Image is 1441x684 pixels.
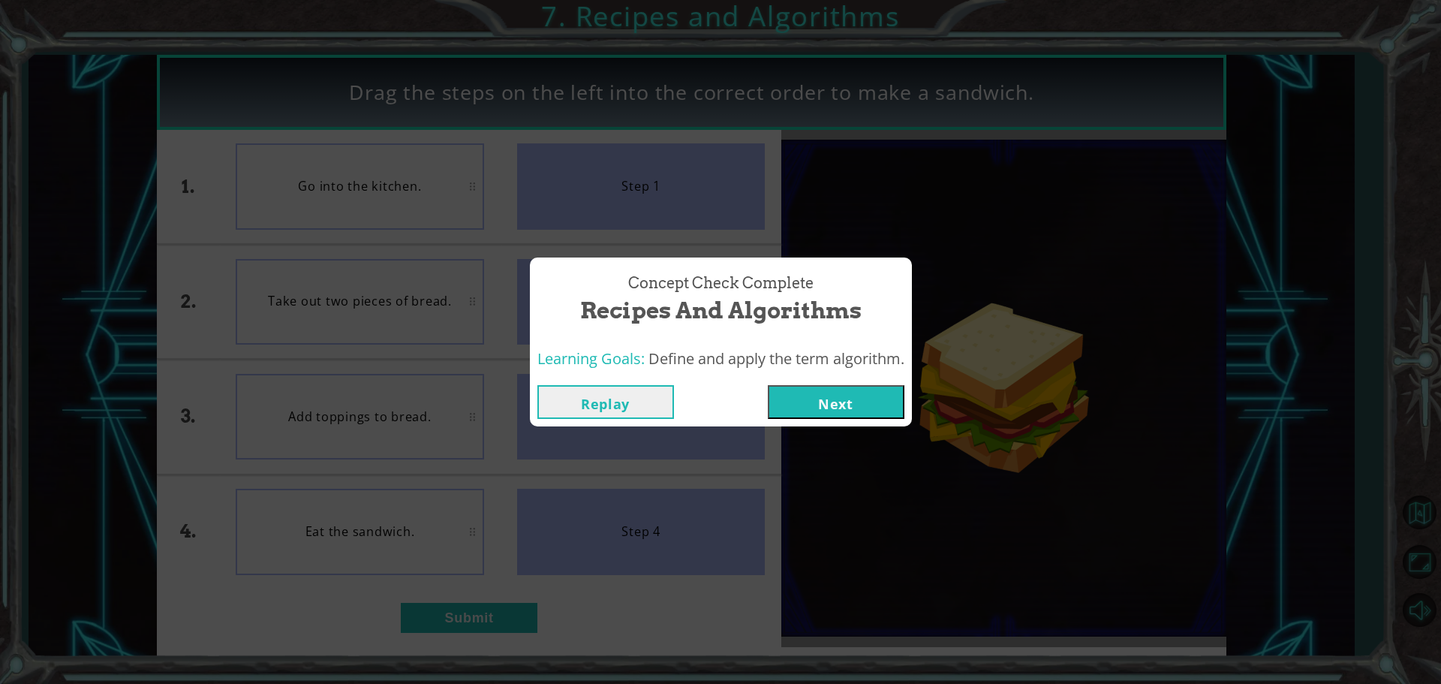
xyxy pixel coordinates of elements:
span: Recipes and Algorithms [580,294,862,327]
span: Learning Goals: [537,348,645,369]
button: Next [768,385,904,419]
button: Replay [537,385,674,419]
span: Concept Check Complete [628,273,814,294]
span: Define and apply the term algorithm. [648,348,904,369]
